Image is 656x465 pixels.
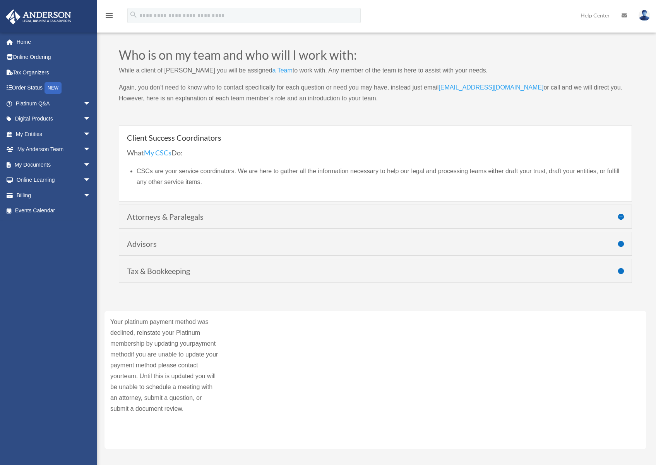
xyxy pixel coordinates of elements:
h4: Attorneys & Paralegals [127,213,624,220]
span: arrow_drop_down [83,126,99,142]
a: Billingarrow_drop_down [5,188,103,203]
a: Tax Organizers [5,65,103,80]
span: CSCs are your service coordinators. We are here to gather all the information necessary to help o... [137,168,619,185]
div: Your platinum payment method was declined, reinstate your Platinum membership by updating your if... [110,317,221,414]
a: Events Calendar [5,203,103,219]
span: arrow_drop_down [83,188,99,203]
a: menu [104,14,114,20]
a: Order StatusNEW [5,80,103,96]
a: a Team [272,67,293,77]
a: payment method [110,340,216,362]
span: arrow_drop_down [83,142,99,158]
a: My CSCs [144,148,171,161]
div: NEW [45,82,62,94]
img: User Pic [639,10,650,21]
a: My Anderson Teamarrow_drop_down [5,142,103,157]
a: [EMAIL_ADDRESS][DOMAIN_NAME] [438,84,543,95]
span: arrow_drop_down [83,111,99,127]
a: My Entitiesarrow_drop_down [5,126,103,142]
a: team [122,373,136,383]
a: My Documentsarrow_drop_down [5,157,103,172]
a: Digital Productsarrow_drop_down [5,111,103,127]
span: arrow_drop_down [83,157,99,173]
a: Platinum Q&Aarrow_drop_down [5,96,103,111]
i: menu [104,11,114,20]
a: Online Learningarrow_drop_down [5,172,103,188]
h4: Tax & Bookkeeping [127,267,624,275]
h4: Advisors [127,240,624,248]
p: While a client of [PERSON_NAME] you will be assigned to work with. Any member of the team is here... [119,65,632,82]
h4: Client Success Coordinators [127,134,624,141]
a: Home [5,34,103,50]
p: Again, you don’t need to know who to contact specifically for each question or need you may have,... [119,82,632,104]
span: arrow_drop_down [83,172,99,188]
a: Online Ordering [5,50,103,65]
img: Anderson Advisors Platinum Portal [3,9,74,24]
h2: Who is on my team and who will I work with: [119,49,632,65]
span: What Do: [127,148,183,157]
span: arrow_drop_down [83,96,99,112]
i: search [129,10,138,19]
